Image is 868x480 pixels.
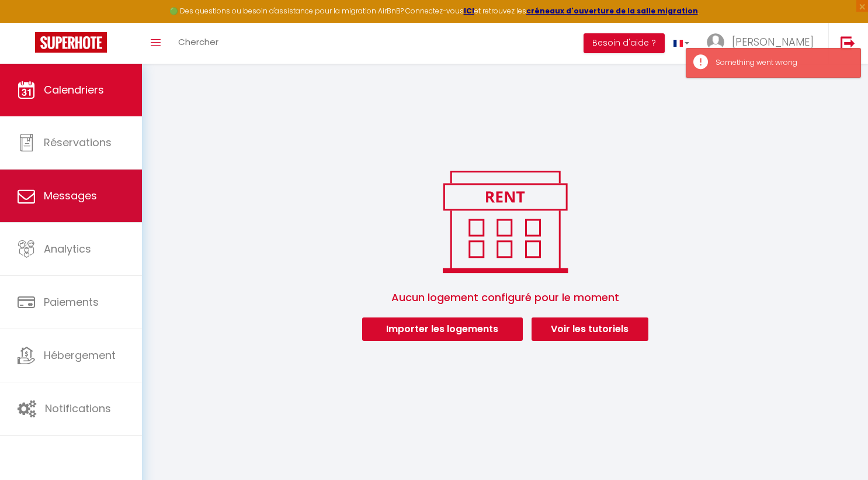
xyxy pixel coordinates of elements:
[362,317,523,341] button: Importer les logements
[526,6,698,16] a: créneaux d'ouverture de la salle migration
[44,135,112,150] span: Réservations
[698,23,828,64] a: ... [PERSON_NAME]
[532,317,648,341] a: Voir les tutoriels
[44,348,116,362] span: Hébergement
[584,33,665,53] button: Besoin d'aide ?
[44,188,97,203] span: Messages
[35,32,107,53] img: Super Booking
[156,278,854,317] span: Aucun logement configuré pour le moment
[732,34,814,49] span: [PERSON_NAME]
[169,23,227,64] a: Chercher
[9,5,44,40] button: Ouvrir le widget de chat LiveChat
[178,36,218,48] span: Chercher
[44,82,104,97] span: Calendriers
[44,295,99,309] span: Paiements
[841,36,855,50] img: logout
[44,241,91,256] span: Analytics
[707,33,724,51] img: ...
[45,401,111,416] span: Notifications
[716,57,849,68] div: Something went wrong
[430,165,579,278] img: rent.png
[464,6,474,16] a: ICI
